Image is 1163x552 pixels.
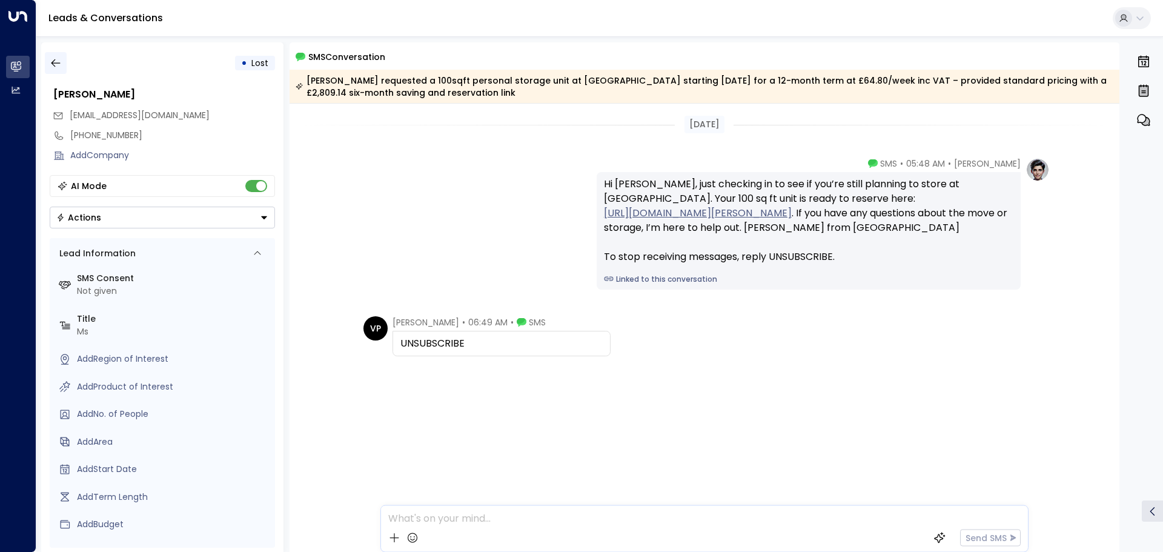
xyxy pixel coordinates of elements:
div: [PERSON_NAME] [53,87,275,102]
a: [URL][DOMAIN_NAME][PERSON_NAME] [604,206,792,221]
div: AddBudget [77,518,270,531]
span: [EMAIL_ADDRESS][DOMAIN_NAME] [70,109,210,121]
span: • [900,158,903,170]
div: [PERSON_NAME] requested a 100sqft personal storage unit at [GEOGRAPHIC_DATA] starting [DATE] for ... [296,75,1113,99]
span: SMS [529,316,546,328]
span: 06:49 AM [468,316,508,328]
div: AddProduct of Interest [77,381,270,393]
span: • [511,316,514,328]
label: SMS Consent [77,272,270,285]
div: AddStart Date [77,463,270,476]
div: • [241,52,247,74]
span: [PERSON_NAME] [954,158,1021,170]
div: AddNo. of People [77,408,270,421]
div: AddCompany [70,149,275,162]
div: Button group with a nested menu [50,207,275,228]
span: • [462,316,465,328]
div: [DATE] [684,116,724,133]
div: Lead Information [55,247,136,260]
div: AddArea [77,436,270,448]
div: [PHONE_NUMBER] [70,129,275,142]
div: Actions [56,212,101,223]
img: profile-logo.png [1025,158,1050,182]
div: UNSUBSCRIBE [400,336,603,351]
span: SMS Conversation [308,50,385,64]
div: AddTerm Length [77,491,270,504]
span: [PERSON_NAME] [393,316,459,328]
div: Not given [77,285,270,298]
div: AddRegion of Interest [77,353,270,365]
span: • [948,158,951,170]
div: Ms [77,325,270,338]
div: VP [363,316,388,341]
span: 05:48 AM [906,158,945,170]
span: venessaparekh@hotmail.com [70,109,210,122]
button: Actions [50,207,275,228]
span: Lost [251,57,268,69]
label: Title [77,313,270,325]
a: Linked to this conversation [604,274,1013,285]
div: Hi [PERSON_NAME], just checking in to see if you’re still planning to store at [GEOGRAPHIC_DATA].... [604,177,1013,264]
a: Leads & Conversations [48,11,163,25]
span: SMS [880,158,897,170]
div: AI Mode [71,180,107,192]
